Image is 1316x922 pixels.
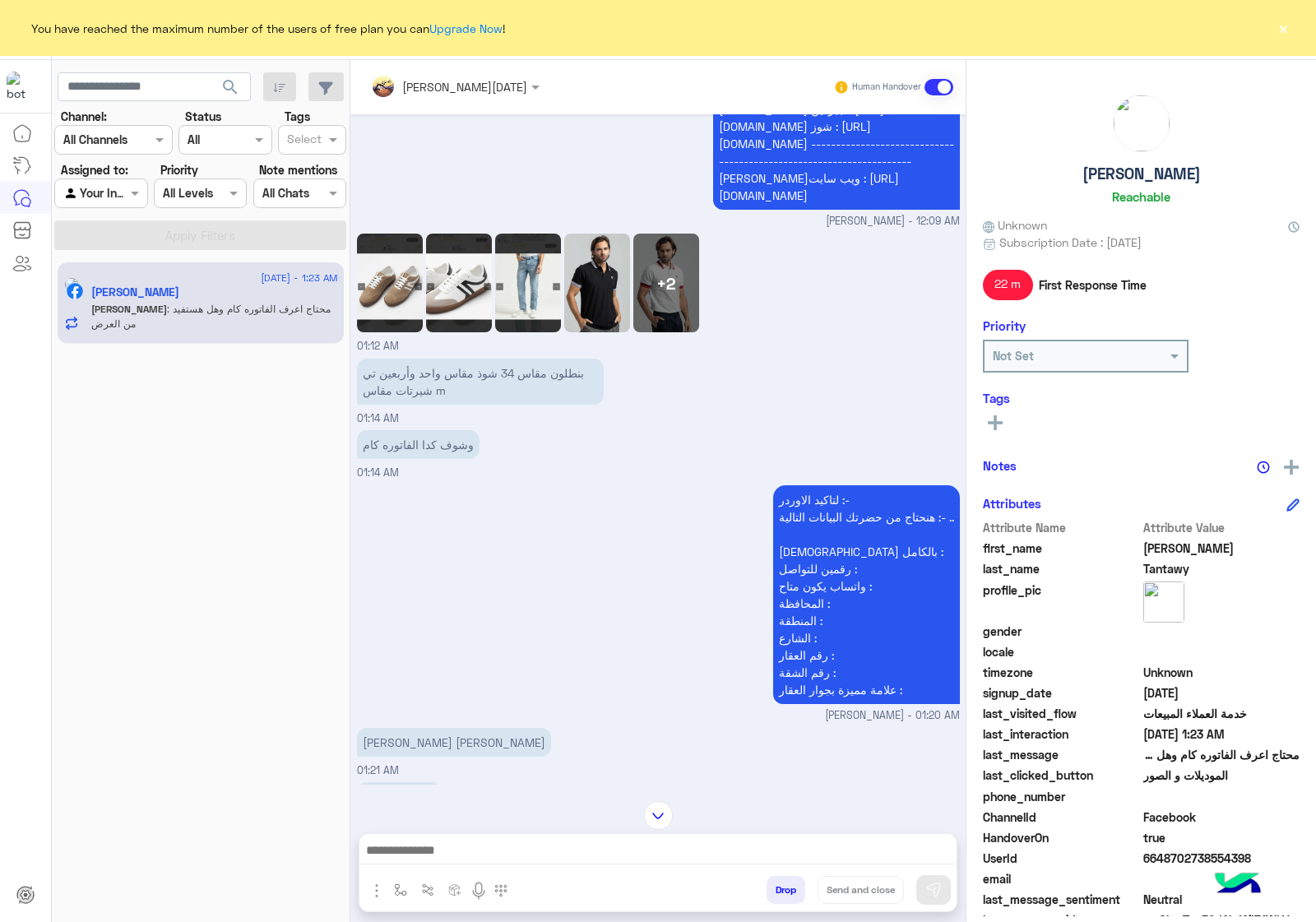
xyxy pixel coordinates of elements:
[261,271,337,285] span: [DATE] - 1:23 AM
[983,725,1140,743] span: last_interaction
[644,801,673,830] img: scroll
[61,108,107,125] label: Channel:
[983,808,1140,826] span: ChannelId
[448,883,461,897] img: create order
[983,540,1140,557] span: first_name
[211,72,251,108] button: search
[1143,540,1300,557] span: Mohamed
[1143,705,1300,722] span: خدمة العملاء المبيعات
[1275,20,1291,36] button: ×
[426,234,492,332] img: Image
[633,234,699,332] div: +2
[983,216,1047,234] span: Unknown
[767,876,805,904] button: Drop
[983,519,1140,536] span: Attribute Name
[429,21,503,35] a: Upgrade Now
[773,485,960,704] p: 16/8/2025, 1:20 AM
[852,81,921,94] small: Human Handover
[983,623,1140,640] span: gender
[259,161,337,178] label: Note mentions
[1143,684,1300,702] span: 2024-10-10T17:38:07.679Z
[983,270,1033,299] span: 22 m
[826,214,960,229] span: [PERSON_NAME] - 12:09 AM
[442,876,469,903] button: create order
[67,283,83,299] img: Facebook
[495,234,561,332] img: Image
[983,788,1140,805] span: phone_number
[394,883,407,897] img: select flow
[983,560,1140,577] span: last_name
[91,303,331,330] span: محتاج اعرف الفاتوره كام وهل هستفيد من العرض
[54,220,346,250] button: Apply Filters
[983,664,1140,681] span: timezone
[1143,767,1300,784] span: الموديلات و الصور
[91,285,179,299] h5: Mohamed Tantawy
[357,340,399,352] span: 01:12 AM
[983,643,1140,660] span: locale
[983,850,1140,867] span: UserId
[160,161,198,178] label: Priority
[7,72,36,101] img: 713415422032625
[1143,808,1300,826] span: 0
[357,412,399,424] span: 01:14 AM
[64,277,79,292] img: picture
[61,161,128,178] label: Assigned to:
[1143,725,1300,743] span: 2025-08-15T22:23:20.88Z
[1143,643,1300,660] span: null
[367,881,387,901] img: send attachment
[983,891,1140,908] span: last_message_sentiment
[357,764,399,776] span: 01:21 AM
[357,728,551,757] p: 16/8/2025, 1:21 AM
[1112,189,1170,204] h6: Reachable
[91,303,167,315] span: [PERSON_NAME]
[1143,891,1300,908] span: 0
[357,466,399,479] span: 01:14 AM
[1143,829,1300,846] span: true
[357,782,442,811] p: 16/8/2025, 1:21 AM
[1143,560,1300,577] span: Tantawy
[1143,519,1300,536] span: Attribute Value
[1143,623,1300,640] span: null
[983,746,1140,763] span: last_message
[1143,870,1300,887] span: null
[983,391,1300,405] h6: Tags
[983,581,1140,619] span: profile_pic
[983,829,1140,846] span: HandoverOn
[1114,95,1170,151] img: picture
[31,20,505,37] span: You have reached the maximum number of the users of free plan you can !
[1143,788,1300,805] span: null
[220,77,240,97] span: search
[285,108,310,125] label: Tags
[285,130,322,151] div: Select
[357,234,423,332] img: Image
[825,708,960,724] span: [PERSON_NAME] - 01:20 AM
[1143,664,1300,681] span: Unknown
[983,870,1140,887] span: email
[818,876,904,904] button: Send and close
[983,705,1140,722] span: last_visited_flow
[564,234,630,332] img: Image
[925,882,942,898] img: send message
[357,359,604,405] p: 16/8/2025, 1:14 AM
[1143,581,1184,623] img: picture
[1284,460,1299,475] img: add
[357,430,480,459] p: 16/8/2025, 1:14 AM
[387,876,415,903] button: select flow
[983,767,1140,784] span: last_clicked_button
[1143,746,1300,763] span: محتاج اعرف الفاتوره كام وهل هستفيد من العرض
[421,883,434,897] img: Trigger scenario
[983,458,1017,473] h6: Notes
[415,876,442,903] button: Trigger scenario
[469,881,489,901] img: send voice note
[983,318,1026,333] h6: Priority
[494,884,507,897] img: make a call
[983,684,1140,702] span: signup_date
[1082,164,1201,183] h5: [PERSON_NAME]
[983,496,1041,511] h6: Attributes
[1257,461,1270,474] img: notes
[999,234,1142,251] span: Subscription Date : [DATE]
[1039,276,1147,294] span: First Response Time
[1143,850,1300,867] span: 6648702738554398
[1209,856,1267,914] img: hulul-logo.png
[185,108,221,125] label: Status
